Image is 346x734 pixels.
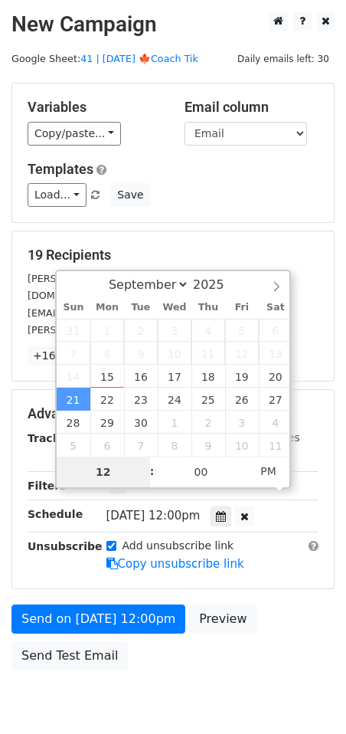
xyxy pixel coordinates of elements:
[124,342,158,365] span: September 9, 2025
[259,411,292,434] span: October 4, 2025
[11,11,335,38] h2: New Campaign
[28,346,92,365] a: +16 more
[57,319,90,342] span: August 31, 2025
[225,411,259,434] span: October 3, 2025
[225,303,259,313] span: Fri
[155,457,248,487] input: Minute
[158,319,191,342] span: September 3, 2025
[240,430,299,446] label: UTM Codes
[28,161,93,177] a: Templates
[106,509,201,523] span: [DATE] 12:00pm
[90,388,124,411] span: September 22, 2025
[90,365,124,388] span: September 15, 2025
[191,319,225,342] span: September 4, 2025
[124,411,158,434] span: September 30, 2025
[28,273,279,302] small: [PERSON_NAME][EMAIL_ADDRESS][PERSON_NAME][DOMAIN_NAME]
[28,540,103,552] strong: Unsubscribe
[259,319,292,342] span: September 6, 2025
[90,319,124,342] span: September 1, 2025
[11,605,185,634] a: Send on [DATE] 12:00pm
[57,411,90,434] span: September 28, 2025
[158,434,191,457] span: October 8, 2025
[158,303,191,313] span: Wed
[11,53,198,64] small: Google Sheet:
[225,319,259,342] span: September 5, 2025
[124,365,158,388] span: September 16, 2025
[191,434,225,457] span: October 9, 2025
[28,99,162,116] h5: Variables
[90,434,124,457] span: October 6, 2025
[90,411,124,434] span: September 29, 2025
[158,411,191,434] span: October 1, 2025
[57,303,90,313] span: Sun
[28,122,121,146] a: Copy/paste...
[124,303,158,313] span: Tue
[191,365,225,388] span: September 18, 2025
[259,365,292,388] span: September 20, 2025
[90,342,124,365] span: September 8, 2025
[28,432,79,444] strong: Tracking
[191,388,225,411] span: September 25, 2025
[57,365,90,388] span: September 14, 2025
[57,388,90,411] span: September 21, 2025
[259,434,292,457] span: October 11, 2025
[189,605,256,634] a: Preview
[150,456,155,487] span: :
[158,342,191,365] span: September 10, 2025
[247,456,289,487] span: Click to toggle
[184,99,318,116] h5: Email column
[191,303,225,313] span: Thu
[57,342,90,365] span: September 7, 2025
[28,405,318,422] h5: Advanced
[28,307,198,319] small: [EMAIL_ADDRESS][DOMAIN_NAME]
[225,365,259,388] span: September 19, 2025
[158,388,191,411] span: September 24, 2025
[90,303,124,313] span: Mon
[225,342,259,365] span: September 12, 2025
[106,557,244,571] a: Copy unsubscribe link
[57,457,150,487] input: Hour
[28,480,67,492] strong: Filters
[57,434,90,457] span: October 5, 2025
[191,342,225,365] span: September 11, 2025
[259,303,292,313] span: Sat
[80,53,198,64] a: 41 | [DATE] 🍁Coach Tik
[28,183,86,207] a: Load...
[158,365,191,388] span: September 17, 2025
[11,641,128,670] a: Send Test Email
[124,319,158,342] span: September 2, 2025
[189,277,244,292] input: Year
[232,51,335,67] span: Daily emails left: 30
[28,247,318,264] h5: 19 Recipients
[232,53,335,64] a: Daily emails left: 30
[28,324,279,336] small: [PERSON_NAME][EMAIL_ADDRESS][DOMAIN_NAME]
[124,388,158,411] span: September 23, 2025
[191,411,225,434] span: October 2, 2025
[269,660,346,734] iframe: Chat Widget
[124,434,158,457] span: October 7, 2025
[225,434,259,457] span: October 10, 2025
[259,342,292,365] span: September 13, 2025
[110,183,150,207] button: Save
[122,538,234,554] label: Add unsubscribe link
[28,508,83,520] strong: Schedule
[225,388,259,411] span: September 26, 2025
[259,388,292,411] span: September 27, 2025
